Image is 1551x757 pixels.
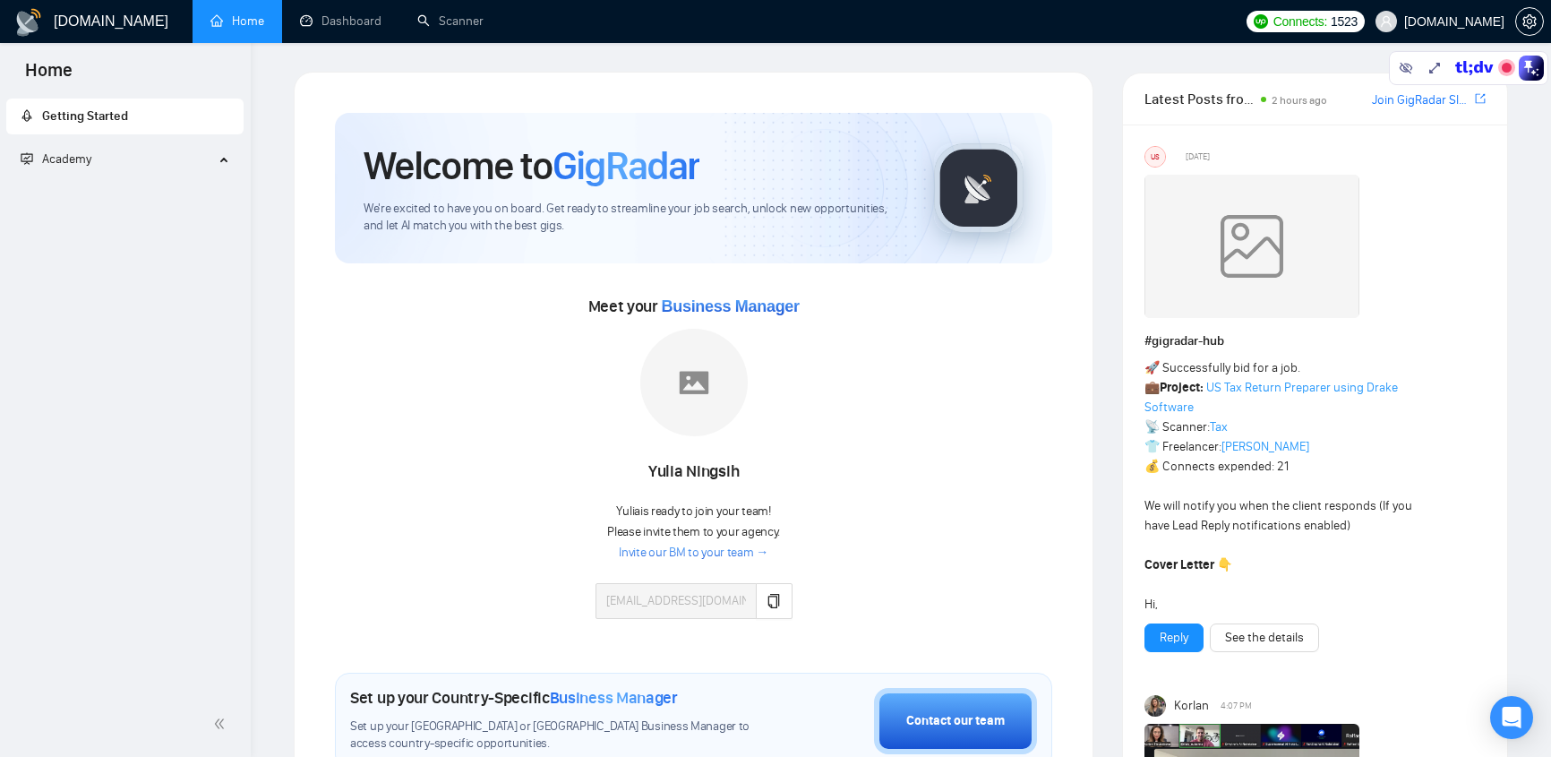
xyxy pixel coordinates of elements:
span: double-left [213,715,231,733]
img: logo [14,8,43,37]
div: Contact our team [906,711,1005,731]
span: Set up your [GEOGRAPHIC_DATA] or [GEOGRAPHIC_DATA] Business Manager to access country-specific op... [350,718,762,753]
a: Tax [1210,419,1228,434]
span: Academy [21,151,91,167]
a: Join GigRadar Slack Community [1372,90,1471,110]
img: upwork-logo.png [1254,14,1268,29]
button: Reply [1144,624,1204,652]
span: Getting Started [42,108,128,124]
a: US Tax Return Preparer using Drake Software [1144,380,1398,415]
button: See the details [1210,624,1319,652]
span: 1523 [1331,12,1358,31]
span: Connects: [1273,12,1327,31]
a: Reply [1160,628,1188,648]
a: [PERSON_NAME] [1221,439,1309,454]
img: placeholder.png [640,329,748,436]
img: gigradar-logo.png [934,143,1024,233]
div: US [1145,147,1165,167]
a: See the details [1225,628,1304,648]
span: export [1475,91,1486,106]
h1: Welcome to [364,142,699,190]
a: searchScanner [417,13,484,29]
span: Yulia is ready to join your team! [616,503,770,519]
button: setting [1515,7,1544,36]
span: Meet your [588,297,800,316]
span: We're excited to have you on board. Get ready to streamline your job search, unlock new opportuni... [364,201,905,235]
span: Please invite them to your agency. [607,524,780,539]
span: Academy [42,151,91,167]
a: dashboardDashboard [300,13,381,29]
a: setting [1515,14,1544,29]
button: copy [756,583,792,619]
li: Getting Started [6,99,244,134]
span: Korlan [1174,696,1209,716]
div: Open Intercom Messenger [1490,696,1533,739]
span: rocket [21,109,33,122]
span: [DATE] [1186,149,1210,165]
span: fund-projection-screen [21,152,33,165]
a: homeHome [210,13,264,29]
span: Latest Posts from the GigRadar Community [1144,88,1255,110]
span: GigRadar [553,142,699,190]
span: 2 hours ago [1272,94,1327,107]
h1: Set up your Country-Specific [350,688,678,708]
div: Yulia Ningsih [596,457,793,487]
span: setting [1516,14,1543,29]
span: user [1380,15,1392,28]
span: Home [11,57,87,95]
a: export [1475,90,1486,108]
span: Business Manager [550,688,678,708]
h1: # gigradar-hub [1144,331,1486,351]
a: Invite our BM to your team → [619,545,768,562]
span: copy [767,594,781,608]
img: Korlan [1144,695,1166,717]
img: weqQh+iSagEgQAAAABJRU5ErkJggg== [1144,175,1359,318]
span: Business Manager [662,297,800,315]
strong: Cover Letter 👇 [1144,557,1232,572]
span: 4:07 PM [1221,698,1252,714]
button: Contact our team [874,688,1037,754]
strong: Project: [1160,380,1204,395]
